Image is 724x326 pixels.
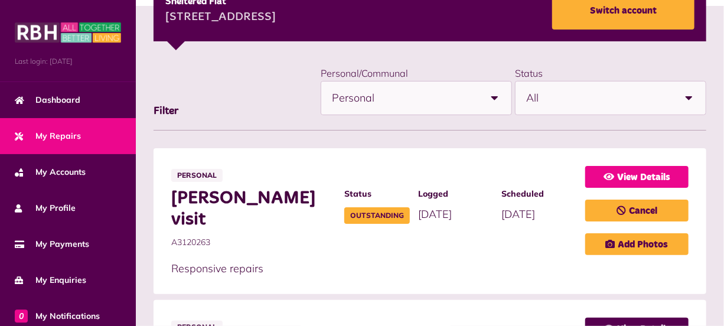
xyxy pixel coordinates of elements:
[15,130,81,142] span: My Repairs
[515,67,543,79] label: Status
[154,106,178,116] span: Filter
[321,67,408,79] label: Personal/Communal
[585,166,689,188] a: View Details
[418,207,452,221] span: [DATE]
[502,188,573,200] span: Scheduled
[15,309,28,322] span: 0
[418,188,490,200] span: Logged
[171,260,573,276] p: Responsive repairs
[15,166,86,178] span: My Accounts
[502,207,536,221] span: [DATE]
[332,81,478,115] span: Personal
[15,202,76,214] span: My Profile
[171,188,332,230] span: [PERSON_NAME] visit
[585,200,689,221] a: Cancel
[165,9,276,27] div: [STREET_ADDRESS]
[15,94,80,106] span: Dashboard
[171,169,223,182] span: Personal
[15,274,86,286] span: My Enquiries
[171,236,332,249] span: A3120263
[15,56,121,67] span: Last login: [DATE]
[15,238,89,250] span: My Payments
[526,81,673,115] span: All
[15,21,121,44] img: MyRBH
[344,188,406,200] span: Status
[344,207,410,224] span: Outstanding
[585,233,689,255] a: Add Photos
[15,310,100,322] span: My Notifications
